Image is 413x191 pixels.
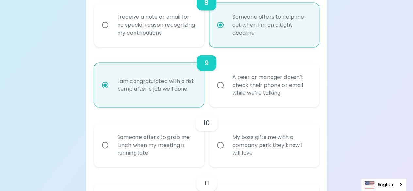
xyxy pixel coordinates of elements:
div: Someone offers to grab me lunch when my meeting is running late [112,125,200,165]
div: I receive a note or email for no special reason recognizing my contributions [112,5,200,44]
div: My boss gifts me with a company perk they know I will love [227,125,316,165]
div: A peer or manager doesn’t check their phone or email while we’re talking [227,65,316,104]
div: Language [361,178,406,191]
div: choice-group-check [94,107,319,167]
div: I am congratulated with a fist bump after a job well done [112,69,200,101]
aside: Language selected: English [361,178,406,191]
h6: 10 [203,118,210,128]
h6: 11 [204,178,209,188]
div: choice-group-check [94,47,319,107]
a: English [361,179,406,191]
div: Someone offers to help me out when I’m on a tight deadline [227,5,316,44]
h6: 9 [204,57,209,68]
